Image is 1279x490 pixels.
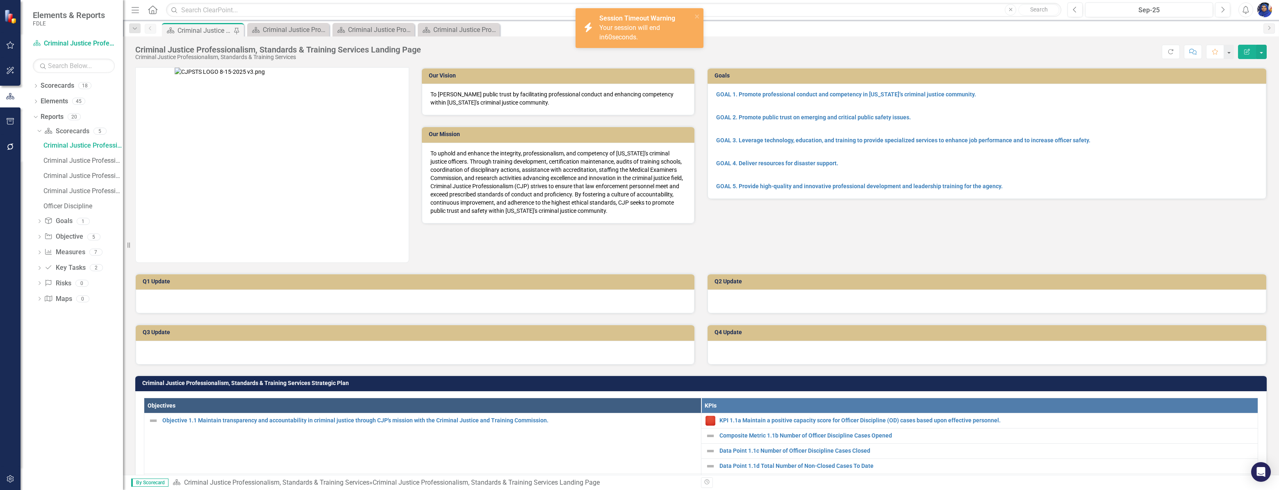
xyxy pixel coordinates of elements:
a: Scorecards [44,127,89,136]
span: By Scorecard [131,479,168,487]
a: Officer Discipline [41,199,123,212]
img: Somi Akter [1257,2,1272,17]
a: Measures [44,248,85,257]
a: Criminal Justice Professionalism, Standards & Training Services Landing Summary Page [335,25,412,35]
div: Criminal Justice Professionalism, Standards & Training Services Landing Page [135,45,421,54]
div: Criminal Justice Professionalism, Standards & Training Services Landing Page [178,25,232,36]
div: 2 [90,264,103,271]
a: KPI 1.1a Maintain a positive capacity score for Officer Discipline (OD) cases based upon effectiv... [719,417,1254,424]
div: Criminal Justice Professionalism, Standards & Training Services Qualitative KPIs [43,157,123,164]
div: 18 [78,82,91,89]
div: Criminal Justice Professionalism, Standards & Training Services Qualitative KPIs [263,25,327,35]
img: Not Defined [705,461,715,471]
a: Criminal Justice Professionalism, Standards & Training Services [184,479,369,486]
a: Reports [41,112,64,122]
input: Search Below... [33,59,115,73]
img: Not Defined [705,431,715,441]
div: 0 [75,280,89,287]
a: Data Point 1.1d Total Number of Non-Closed Cases To Date [719,463,1254,469]
div: Sep-25 [1088,5,1210,15]
img: CJPSTS LOGO 8-15-2025 v3.png [175,68,369,262]
a: Criminal Justice Professionalism, Standards & Training Services Landing Summary Page [41,169,123,182]
div: Open Intercom Messenger [1251,462,1271,482]
a: GOAL 1. Promote professional conduct and competency in [US_STATE]’s criminal justice community. [716,91,976,98]
h3: Q4 Update [715,329,1262,335]
h3: Q3 Update [143,329,690,335]
div: 5 [93,128,107,134]
button: Search [1018,4,1059,16]
td: Double-Click to Edit Right Click for Context Menu [701,428,1258,444]
img: Not Defined [705,446,715,456]
div: 20 [68,113,81,120]
div: Criminal Justice Professionalism, Standards & Training Services [433,25,498,35]
td: Double-Click to Edit Right Click for Context Menu [701,413,1258,428]
img: ClearPoint Strategy [4,9,18,24]
div: 1 [77,218,90,225]
a: GOAL 4. Deliver resources for disaster support. [716,160,838,166]
span: 60 [605,33,612,41]
h3: Q2 Update [715,278,1262,285]
a: GOAL 3. Leverage technology, education, and training to provide specialized services to enhance j... [716,137,1090,144]
a: Data Point 1.1c Number of Officer Discipline Cases Closed [719,448,1254,454]
h3: Q1 Update [143,278,690,285]
img: Not Defined [148,416,158,426]
a: Risks [44,279,71,288]
div: 7 [89,249,102,256]
p: To [PERSON_NAME] public trust by facilitating professional conduct and enhancing competency withi... [430,90,686,107]
td: Double-Click to Edit Right Click for Context Menu [144,413,701,474]
h3: Criminal Justice Professionalism, Standards & Training Services Strategic Plan [142,380,1263,386]
a: Elements [41,97,68,106]
h3: Our Vision [429,73,691,79]
span: Your session will end in seconds. [599,24,660,41]
td: Double-Click to Edit Right Click for Context Menu [701,459,1258,474]
a: Criminal Justice Professionalism, Standards & Training Services Qualitative KPIs [41,154,123,167]
h3: Our Mission [429,131,691,137]
button: Sep-25 [1085,2,1213,17]
h3: Goals [715,73,1262,79]
td: Double-Click to Edit Right Click for Context Menu [701,474,1258,489]
a: Criminal Justice Professionalism, Standards & Training Services [33,39,115,48]
a: Goals [44,217,72,226]
span: Search [1030,6,1048,13]
a: Objective [44,232,83,242]
div: Criminal Justice Professionalism, Standards & Training Services Landing Summary Page [348,25,412,35]
a: Criminal Justice Professionalism, Standards & Training Services Qualitative KPIs [249,25,327,35]
img: Reviewing for Improvement [705,416,715,426]
div: Criminal Justice Professionalism, Standards & Training Services Landing Page [43,142,123,149]
p: To uphold and enhance the integrity, professionalism, and competency of [US_STATE]'s criminal jus... [430,149,686,215]
a: Maps [44,294,72,304]
td: Double-Click to Edit Right Click for Context Menu [701,444,1258,459]
div: Criminal Justice Professionalism, Standards & Training Services [43,187,123,195]
button: close [694,11,700,21]
div: Officer Discipline [43,203,123,210]
a: Scorecards [41,81,74,91]
input: Search ClearPoint... [166,3,1061,17]
a: Criminal Justice Professionalism, Standards & Training Services [420,25,498,35]
a: GOAL 2. Promote public trust on emerging and critical public safety issues. [716,114,911,121]
div: 0 [76,295,89,302]
a: Objective 1.1 Maintain transparency and accountability in criminal justice through CJP's mission ... [162,417,697,424]
small: FDLE [33,20,105,27]
div: Criminal Justice Professionalism, Standards & Training Services Landing Page [373,479,600,486]
a: Criminal Justice Professionalism, Standards & Training Services Landing Page [41,139,123,152]
a: Composite Metric 1.1b Number of Officer Discipline Cases Opened [719,433,1254,439]
div: Criminal Justice Professionalism, Standards & Training Services [135,54,421,60]
a: Criminal Justice Professionalism, Standards & Training Services [41,184,123,197]
div: 45 [72,98,85,105]
div: » [173,478,695,488]
strong: Session Timeout Warning [599,14,675,22]
div: Criminal Justice Professionalism, Standards & Training Services Landing Summary Page [43,172,123,180]
span: Elements & Reports [33,10,105,20]
a: GOAL 5. Provide high-quality and innovative professional development and leadership training for ... [716,183,1003,189]
div: 5 [87,233,100,240]
a: Key Tasks [44,263,85,273]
